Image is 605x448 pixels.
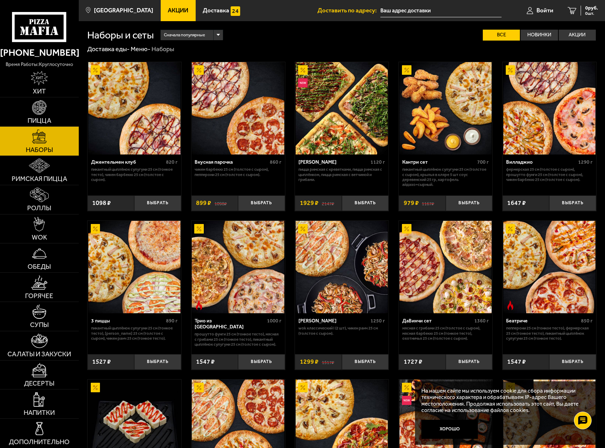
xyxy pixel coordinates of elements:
button: Выбрать [549,195,596,211]
span: Римская пицца [12,175,67,182]
img: Акционный [506,65,515,75]
span: 1360 г [474,318,489,324]
span: Дополнительно [9,438,70,445]
div: ДаВинчи сет [402,318,473,324]
span: Хит [33,88,46,95]
span: 0 шт. [585,11,598,16]
button: Выбрать [134,354,181,370]
a: АкционныйДжентельмен клуб [88,62,181,154]
img: ДаВинчи сет [399,221,492,313]
img: Акционный [91,383,100,392]
span: Пицца [28,117,51,124]
p: Пепперони 25 см (тонкое тесто), Фермерская 25 см (тонкое тесто), Пикантный цыплёнок сулугуни 25 с... [506,326,593,341]
span: Наборы [26,146,53,153]
img: 15daf4d41897b9f0e9f617042186c801.svg [231,6,240,16]
img: Вилла Капри [296,221,388,313]
span: Супы [30,321,49,328]
p: На нашем сайте мы используем cookie для сбора информации технического характера и обрабатываем IP... [421,388,586,414]
input: Ваш адрес доставки [380,4,502,17]
p: Фермерская 25 см (толстое с сыром), Прошутто Фунги 25 см (толстое с сыром), Чикен Барбекю 25 см (... [506,167,593,182]
span: 1547 ₽ [507,359,526,365]
img: Трио из Рио [192,221,284,313]
button: Выбрать [342,195,389,211]
div: Кантри сет [402,159,475,165]
span: 820 г [166,159,178,165]
span: 979 ₽ [404,200,419,206]
span: Десерты [24,380,54,387]
img: Новинка [298,78,308,88]
button: Выбрать [446,354,493,370]
a: АкционныйВкусная парочка [191,62,285,154]
a: АкционныйНовинкаМама Миа [295,62,388,154]
p: Чикен Барбекю 25 см (толстое с сыром), Пепперони 25 см (толстое с сыром). [195,167,281,177]
img: Острое блюдо [194,301,204,310]
img: Акционный [298,65,308,75]
img: Акционный [506,224,515,234]
span: 1547 ₽ [196,359,215,365]
a: АкционныйКантри сет [399,62,492,154]
span: 1250 г [370,318,385,324]
span: Доставить по адресу: [318,7,380,13]
p: Пикантный цыплёнок сулугуни 25 см (тонкое тесто), Чикен Барбекю 25 см (толстое с сыром). [91,167,178,182]
img: Акционный [194,383,204,392]
div: Вилладжио [506,159,576,165]
a: Акционный3 пиццы [88,221,181,313]
img: Акционный [402,65,411,75]
label: Все [483,30,520,40]
span: Доставка [203,7,229,13]
div: Вкусная парочка [195,159,268,165]
span: 0 руб. [585,6,598,11]
s: 1517 ₽ [322,359,334,365]
a: АкционныйОстрое блюдоТрио из Рио [191,221,285,313]
span: Сначала популярные [164,29,205,41]
img: Джентельмен клуб [88,62,180,154]
span: 1527 ₽ [92,359,111,365]
img: Острое блюдо [506,301,515,310]
div: [PERSON_NAME] [298,318,369,324]
span: Напитки [24,409,55,416]
img: Акционный [194,224,204,234]
span: 700 г [477,159,489,165]
p: Прошутто Фунги 25 см (тонкое тесто), Мясная с грибами 25 см (тонкое тесто), Пикантный цыплёнок су... [195,332,281,347]
span: 1929 ₽ [300,200,319,206]
img: Акционный [91,224,100,234]
button: Выбрать [549,354,596,370]
div: Трио из [GEOGRAPHIC_DATA] [195,318,265,330]
img: Кантри сет [399,62,492,154]
span: 850 г [581,318,593,324]
label: Акции [559,30,596,40]
span: Обеды [28,263,51,270]
img: Новинка [402,396,411,405]
button: Выбрать [342,354,389,370]
div: Беатриче [506,318,579,324]
span: Акции [168,7,188,13]
span: 860 г [270,159,281,165]
span: [GEOGRAPHIC_DATA] [94,7,153,13]
p: Мясная с грибами 25 см (толстое с сыром), Мясная Барбекю 25 см (тонкое тесто), Охотничья 25 см (т... [402,326,489,341]
s: 1098 ₽ [214,200,227,206]
img: Мама Миа [296,62,388,154]
s: 1167 ₽ [422,200,434,206]
img: Вкусная парочка [192,62,284,154]
h1: Наборы и сеты [87,30,154,40]
button: Выбрать [134,195,181,211]
a: Доставка еды- [87,45,130,53]
span: WOK [32,234,47,241]
img: 3 пиццы [88,221,180,313]
div: Наборы [152,45,174,53]
span: 1299 ₽ [300,359,319,365]
img: Акционный [402,224,411,234]
div: Джентельмен клуб [91,159,164,165]
span: 1098 ₽ [92,200,111,206]
p: Пикантный цыплёнок сулугуни 25 см (тонкое тесто), [PERSON_NAME] 25 см (толстое с сыром), Чикен Ра... [91,326,178,341]
img: Акционный [194,65,204,75]
img: Беатриче [503,221,595,313]
span: 1120 г [370,159,385,165]
div: [PERSON_NAME] [298,159,369,165]
a: Меню- [131,45,150,53]
a: АкционныйВилла Капри [295,221,388,313]
span: Войти [536,7,553,13]
button: Выбрать [238,354,285,370]
a: АкционныйОстрое блюдоБеатриче [503,221,596,313]
span: 1727 ₽ [404,359,422,365]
